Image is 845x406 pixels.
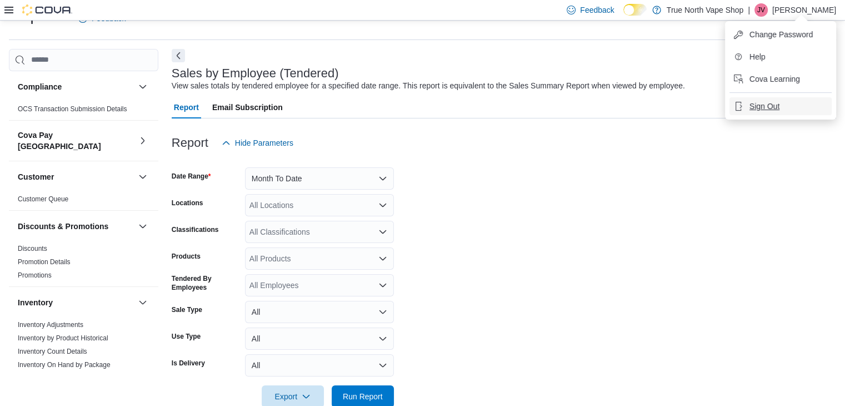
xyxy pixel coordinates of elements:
a: OCS Transaction Submission Details [18,105,127,113]
a: Inventory Count Details [18,348,87,355]
p: True North Vape Shop [667,3,744,17]
span: Inventory by Product Historical [18,334,108,343]
button: Change Password [729,26,832,43]
a: Inventory by Product Historical [18,334,108,342]
button: Cova Pay [GEOGRAPHIC_DATA] [136,134,149,147]
span: JV [757,3,765,17]
h3: Discounts & Promotions [18,221,108,232]
button: Help [729,48,832,66]
button: Inventory [18,297,134,308]
h3: Customer [18,171,54,182]
button: Hide Parameters [217,132,298,154]
h3: Sales by Employee (Tendered) [172,67,339,80]
button: Compliance [18,81,134,92]
div: Discounts & Promotions [9,242,158,286]
span: Inventory On Hand by Product [18,374,107,383]
a: Promotion Details [18,258,71,266]
button: Sign Out [729,97,832,115]
input: Dark Mode [623,4,647,16]
label: Tendered By Employees [172,274,241,292]
div: Compliance [9,102,158,120]
span: Change Password [749,29,813,40]
button: Discounts & Promotions [136,220,149,233]
label: Date Range [172,172,211,181]
span: Promotion Details [18,258,71,266]
a: Inventory On Hand by Package [18,361,111,369]
button: Customer [18,171,134,182]
div: Jessica Vape [754,3,768,17]
span: Customer Queue [18,195,68,204]
button: Month To Date [245,167,394,190]
button: Open list of options [378,281,387,290]
button: Compliance [136,80,149,93]
label: Is Delivery [172,359,205,368]
span: Sign Out [749,101,779,112]
button: All [245,328,394,350]
button: Open list of options [378,254,387,263]
a: Customer Queue [18,195,68,203]
span: OCS Transaction Submission Details [18,105,127,113]
h3: Report [172,136,208,150]
span: Hide Parameters [235,137,293,148]
p: | [748,3,750,17]
a: Discounts [18,245,47,252]
button: Open list of options [378,227,387,236]
p: [PERSON_NAME] [772,3,836,17]
button: All [245,301,394,323]
button: Cova Pay [GEOGRAPHIC_DATA] [18,130,134,152]
button: All [245,354,394,377]
h3: Compliance [18,81,62,92]
button: Open list of options [378,201,387,210]
span: Inventory Adjustments [18,320,83,329]
span: Inventory On Hand by Package [18,360,111,369]
span: Discounts [18,244,47,253]
button: Next [172,49,185,62]
a: Inventory Adjustments [18,321,83,329]
span: Email Subscription [212,96,283,118]
div: View sales totals by tendered employee for a specified date range. This report is equivalent to t... [172,80,685,92]
span: Report [174,96,199,118]
button: Customer [136,170,149,184]
a: Promotions [18,271,52,279]
span: Feedback [580,4,614,16]
span: Run Report [343,391,383,402]
span: Cova Learning [749,73,800,85]
div: Customer [9,192,158,210]
span: Help [749,51,766,62]
button: Discounts & Promotions [18,221,134,232]
a: Inventory On Hand by Product [18,374,107,382]
span: Inventory Count Details [18,347,87,356]
button: Inventory [136,296,149,309]
label: Classifications [172,225,219,234]
label: Locations [172,199,203,207]
button: Cova Learning [729,70,832,88]
h3: Inventory [18,297,53,308]
label: Products [172,252,201,261]
label: Use Type [172,332,201,341]
img: Cova [22,4,72,16]
label: Sale Type [172,305,202,314]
